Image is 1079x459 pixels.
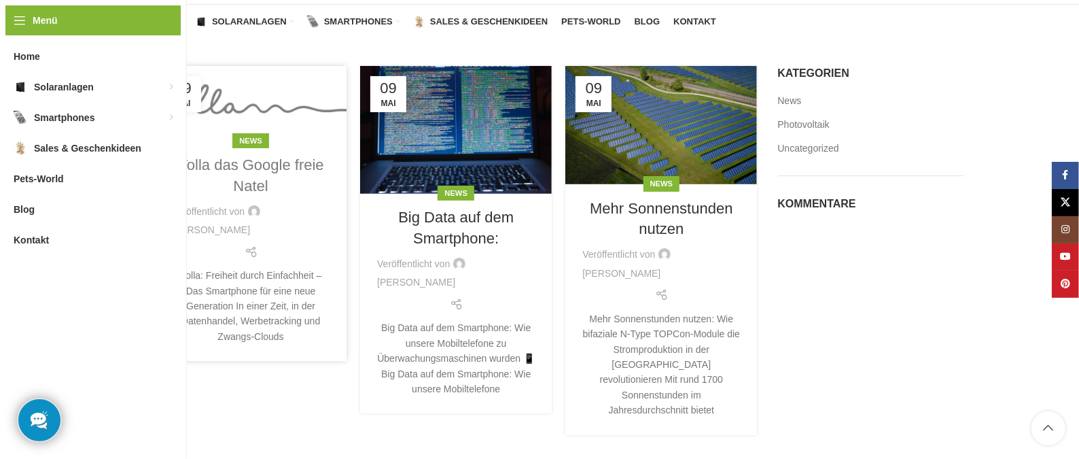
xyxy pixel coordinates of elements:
[375,99,402,107] span: Mai
[1052,216,1079,243] a: Instagram Social Link
[582,311,740,418] div: Mehr Sonnenstunden nutzen: Wie bifaziale N-Type TOPCon-Module die Stromproduktion in der [GEOGRAP...
[14,44,40,69] span: Home
[1052,189,1079,216] a: X Social Link
[778,66,966,81] h5: Kategorien
[307,8,400,35] a: Smartphones
[453,258,465,270] img: author-avatar
[377,320,535,396] div: Big Data auf dem Smartphone: Wie unsere Mobiltelefone zu Überwachungsmaschinen wurden 📱 Big Data ...
[14,228,49,252] span: Kontakt
[650,180,673,188] a: News
[324,16,393,27] span: Smartphones
[33,13,58,28] span: Menü
[582,247,655,262] span: Veröffentlicht von
[307,16,319,28] img: Smartphones
[172,204,245,219] span: Veröffentlicht von
[14,111,27,124] img: Smartphones
[561,16,620,27] span: Pets-World
[778,118,831,132] a: Photovoltaik
[430,16,548,27] span: Sales & Geschenkideen
[398,209,514,247] a: Big Data auf dem Smartphone:
[778,197,966,211] h5: Kommentare
[582,266,660,281] a: [PERSON_NAME]
[673,8,716,35] a: Kontakt
[14,141,27,155] img: Sales & Geschenkideen
[248,205,260,218] img: author-avatar
[177,156,323,194] a: Volla das Google freie Natel
[195,8,294,35] a: Solaranlagen
[375,81,402,96] span: 09
[14,197,35,222] span: Blog
[34,105,94,130] span: Smartphones
[148,8,723,35] div: Hauptnavigation
[635,16,660,27] span: Blog
[658,248,671,260] img: author-avatar
[172,222,250,237] a: [PERSON_NAME]
[239,137,262,145] a: News
[413,8,548,35] a: Sales & Geschenkideen
[561,8,620,35] a: Pets-World
[34,136,141,160] span: Sales & Geschenkideen
[580,81,607,96] span: 09
[195,16,207,28] img: Solaranlagen
[778,142,841,156] a: Uncategorized
[778,95,803,108] a: News
[1031,411,1065,445] a: Scroll to top button
[1052,271,1079,298] a: Pinterest Social Link
[673,16,716,27] span: Kontakt
[444,189,467,197] a: News
[377,275,455,290] a: [PERSON_NAME]
[590,200,732,238] a: Mehr Sonnenstunden nutzen
[580,99,607,107] span: Mai
[1052,243,1079,271] a: YouTube Social Link
[14,80,27,94] img: Solaranlagen
[212,16,287,27] span: Solaranlagen
[14,167,64,191] span: Pets-World
[1052,162,1079,189] a: Facebook Social Link
[635,8,660,35] a: Blog
[413,16,425,28] img: Sales & Geschenkideen
[377,256,450,271] span: Veröffentlicht von
[172,268,330,344] div: Volla: Freiheit durch Einfachheit – Das Smartphone für eine neue Generation In einer Zeit, in der...
[34,75,94,99] span: Solaranlagen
